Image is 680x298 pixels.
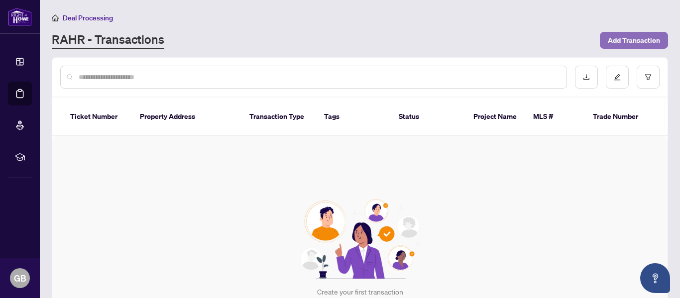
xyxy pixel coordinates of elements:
a: RAHR - Transactions [52,31,164,49]
th: Tags [316,98,391,136]
th: Status [391,98,465,136]
button: Open asap [640,263,670,293]
th: Ticket Number [62,98,132,136]
div: Create your first transaction [317,287,403,298]
th: Trade Number [585,98,655,136]
span: Add Transaction [608,32,660,48]
button: Add Transaction [600,32,668,49]
th: Property Address [132,98,241,136]
th: Project Name [465,98,525,136]
span: Deal Processing [63,13,113,22]
span: filter [645,74,652,81]
img: logo [8,7,32,26]
span: edit [614,74,621,81]
span: GB [14,271,26,285]
button: download [575,66,598,89]
span: home [52,14,59,21]
img: Null State Icon [296,199,424,279]
button: filter [637,66,660,89]
button: edit [606,66,629,89]
th: MLS # [525,98,585,136]
span: download [583,74,590,81]
th: Transaction Type [241,98,316,136]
